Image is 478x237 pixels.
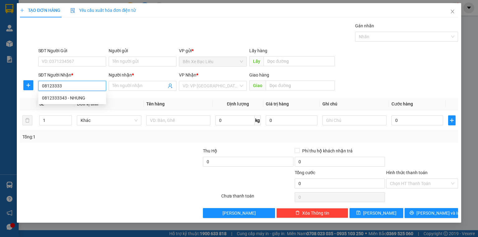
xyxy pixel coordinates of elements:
[302,210,329,216] span: Xóa Thông tin
[295,211,300,216] span: delete
[266,115,317,125] input: 0
[249,81,266,91] span: Giao
[444,3,461,21] button: Close
[249,72,269,77] span: Giao hàng
[249,48,267,53] span: Lấy hàng
[22,115,32,125] button: delete
[255,115,261,125] span: kg
[264,56,335,66] input: Dọc đường
[300,147,355,154] span: Phí thu hộ khách nhận trả
[203,208,275,218] button: [PERSON_NAME]
[38,72,106,78] div: SĐT Người Nhận
[266,101,289,106] span: Giá trị hàng
[221,193,294,203] div: Chưa thanh toán
[349,208,403,218] button: save[PERSON_NAME]
[249,56,264,66] span: Lấy
[20,8,60,13] span: TẠO ĐƠN HÀNG
[38,93,106,103] div: 0812333343 - NHUNG
[355,23,374,28] label: Gán nhãn
[22,133,185,140] div: Tổng: 1
[109,72,176,78] div: Người nhận
[81,116,137,125] span: Khác
[23,80,33,90] button: plus
[179,47,247,54] div: VP gửi
[356,211,361,216] span: save
[295,170,315,175] span: Tổng cước
[24,83,33,88] span: plus
[168,83,173,88] span: user-add
[3,39,87,49] b: GỬI : Bến Xe Bạc Liêu
[3,21,119,29] li: 0946 508 595
[3,14,119,21] li: 995 [PERSON_NAME]
[448,118,455,123] span: plus
[276,208,348,218] button: deleteXóa Thông tin
[391,101,413,106] span: Cước hàng
[227,101,249,106] span: Định lượng
[70,8,75,13] img: icon
[38,47,106,54] div: SĐT Người Gửi
[109,47,176,54] div: Người gửi
[416,210,460,216] span: [PERSON_NAME] và In
[70,8,136,13] span: Yêu cầu xuất hóa đơn điện tử
[405,208,458,218] button: printer[PERSON_NAME] và In
[36,15,41,20] span: environment
[363,210,396,216] span: [PERSON_NAME]
[36,23,41,28] span: phone
[322,115,387,125] input: Ghi Chú
[3,3,34,34] img: logo.jpg
[183,57,243,66] span: Bến Xe Bạc Liêu
[179,72,196,77] span: VP Nhận
[146,115,210,125] input: VD: Bàn, Ghế
[146,101,165,106] span: Tên hàng
[386,170,428,175] label: Hình thức thanh toán
[203,148,217,153] span: Thu Hộ
[448,115,456,125] button: plus
[42,95,102,101] div: 0812333343 - NHUNG
[36,4,83,12] b: Nhà Xe Hà My
[20,8,24,12] span: plus
[320,98,389,110] th: Ghi chú
[223,210,256,216] span: [PERSON_NAME]
[410,211,414,216] span: printer
[450,9,455,14] span: close
[266,81,335,91] input: Dọc đường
